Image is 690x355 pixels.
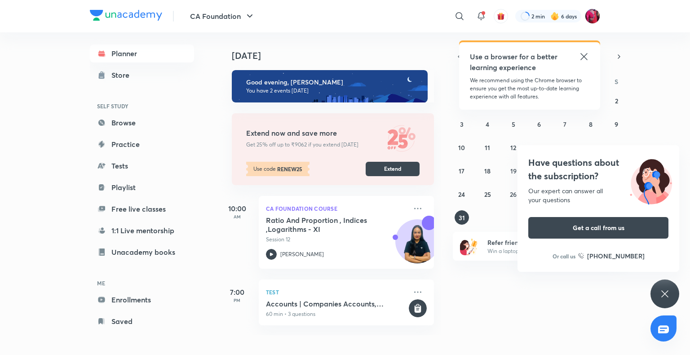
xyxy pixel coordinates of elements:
button: August 3, 2025 [455,117,469,131]
a: Browse [90,114,194,132]
h6: ME [90,275,194,291]
h4: [DATE] [232,50,443,61]
a: Tests [90,157,194,175]
abbr: August 6, 2025 [537,120,541,129]
a: [PHONE_NUMBER] [578,251,645,261]
a: Playlist [90,178,194,196]
h5: Accounts | Companies Accounts, Partnership Accounts, Basics of Accounting [266,299,407,308]
button: August 8, 2025 [584,117,598,131]
button: August 14, 2025 [557,140,572,155]
p: Session 12 [266,235,407,244]
button: August 18, 2025 [480,164,495,178]
img: streak [550,12,559,21]
h4: Have questions about the subscription? [528,156,668,183]
abbr: August 13, 2025 [536,143,542,152]
div: Store [111,70,135,80]
img: Extend now and save more [384,120,420,156]
h6: SELF STUDY [90,98,194,114]
button: August 9, 2025 [609,117,624,131]
button: August 11, 2025 [480,140,495,155]
button: avatar [494,9,508,23]
p: You have 2 events [DATE] [246,87,420,94]
a: 1:1 Live mentorship [90,222,194,240]
abbr: Saturday [615,77,618,86]
a: Company Logo [90,10,162,23]
button: Extend [366,162,420,176]
abbr: August 11, 2025 [485,143,490,152]
strong: RENEW25 [276,165,302,173]
h5: Extend now and save more [246,129,384,138]
button: August 7, 2025 [557,117,572,131]
abbr: August 3, 2025 [460,120,464,129]
abbr: August 12, 2025 [510,143,516,152]
button: August 5, 2025 [506,117,521,131]
p: CA Foundation Course [266,203,407,214]
button: August 16, 2025 [609,140,624,155]
img: Anushka Gupta [585,9,600,24]
p: Use code [246,162,310,176]
abbr: August 18, 2025 [484,167,491,175]
abbr: August 15, 2025 [588,143,594,152]
button: August 12, 2025 [506,140,521,155]
button: August 6, 2025 [532,117,546,131]
p: Get 25% off up to ₹9062 if you extend [DATE] [246,141,384,148]
a: Enrollments [90,291,194,309]
abbr: August 19, 2025 [510,167,517,175]
abbr: August 16, 2025 [613,143,619,152]
p: Test [266,287,407,297]
img: Company Logo [90,10,162,21]
a: Practice [90,135,194,153]
h5: 7:00 [219,287,255,297]
p: Or call us [553,252,575,260]
h5: Ratio And Proportion , Indices ,Logarithms - XI [266,216,378,234]
img: evening [232,70,428,102]
abbr: August 8, 2025 [589,120,593,129]
img: Avatar [396,224,439,267]
button: August 19, 2025 [506,164,521,178]
a: Free live classes [90,200,194,218]
button: August 10, 2025 [455,140,469,155]
abbr: August 25, 2025 [484,190,491,199]
h5: 10:00 [219,203,255,214]
abbr: August 7, 2025 [563,120,566,129]
abbr: August 10, 2025 [458,143,465,152]
abbr: August 5, 2025 [512,120,515,129]
a: Planner [90,44,194,62]
a: Unacademy books [90,243,194,261]
button: August 15, 2025 [584,140,598,155]
img: referral [460,237,478,255]
h6: [PHONE_NUMBER] [587,251,645,261]
img: ttu_illustration_new.svg [623,156,679,204]
button: August 17, 2025 [455,164,469,178]
p: 60 min • 3 questions [266,310,407,318]
button: August 25, 2025 [480,187,495,201]
abbr: August 9, 2025 [615,120,618,129]
abbr: August 26, 2025 [510,190,517,199]
button: August 4, 2025 [480,117,495,131]
p: We recommend using the Chrome browser to ensure you get the most up-to-date learning experience w... [470,76,589,101]
button: August 24, 2025 [455,187,469,201]
abbr: August 14, 2025 [562,143,568,152]
abbr: August 4, 2025 [486,120,489,129]
a: Store [90,66,194,84]
button: August 13, 2025 [532,140,546,155]
button: August 2, 2025 [609,93,624,108]
img: avatar [497,12,505,20]
p: AM [219,214,255,219]
div: Our expert can answer all your questions [528,186,668,204]
button: CA Foundation [185,7,261,25]
abbr: August 2, 2025 [615,97,618,105]
h6: Good evening, [PERSON_NAME] [246,78,420,86]
p: PM [219,297,255,303]
p: Win a laptop, vouchers & more [487,247,598,255]
h6: Refer friends [487,238,598,247]
button: Get a call from us [528,217,668,239]
button: August 31, 2025 [455,210,469,225]
abbr: August 24, 2025 [458,190,465,199]
abbr: August 31, 2025 [459,213,465,222]
a: Saved [90,312,194,330]
abbr: August 17, 2025 [459,167,464,175]
p: [PERSON_NAME] [280,250,324,258]
h5: Use a browser for a better learning experience [470,51,559,73]
button: August 26, 2025 [506,187,521,201]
